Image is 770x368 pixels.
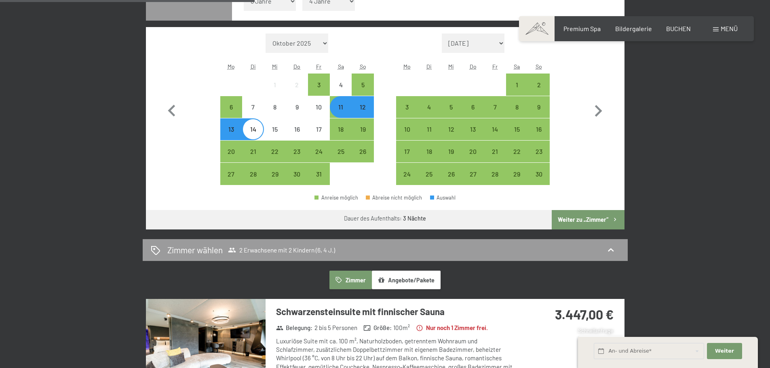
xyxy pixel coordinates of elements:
div: Anreise möglich [462,141,484,162]
abbr: Montag [403,63,411,70]
div: Fri Oct 31 2025 [308,163,330,185]
div: Wed Oct 08 2025 [264,96,286,118]
div: Anreise möglich [242,141,264,162]
div: Anreise nicht möglich [242,96,264,118]
div: Fri Nov 28 2025 [484,163,506,185]
div: 22 [507,148,527,168]
div: Anreise möglich [352,74,373,95]
div: Wed Oct 15 2025 [264,118,286,140]
div: 15 [265,126,285,146]
div: 1 [507,82,527,102]
strong: Größe : [363,324,392,332]
div: Sun Nov 09 2025 [528,96,550,118]
div: Anreise möglich [506,74,528,95]
abbr: Dienstag [251,63,256,70]
div: Anreise möglich [242,163,264,185]
div: 9 [287,104,307,124]
div: Anreise möglich [528,141,550,162]
div: Anreise möglich [440,163,462,185]
div: Anreise nicht möglich [242,118,264,140]
div: Anreise möglich [308,163,330,185]
div: 3 [397,104,417,124]
div: Anreise möglich [308,74,330,95]
h3: Schwarzensteinsuite mit finnischer Sauna [276,305,517,318]
div: Dauer des Aufenthalts: [344,214,426,223]
div: Anreise möglich [418,118,440,140]
div: 21 [485,148,505,168]
div: Fri Oct 24 2025 [308,141,330,162]
span: Schnellanfrage [578,328,613,334]
div: 26 [441,171,461,191]
div: Tue Oct 28 2025 [242,163,264,185]
div: Sat Nov 15 2025 [506,118,528,140]
span: 2 bis 5 Personen [314,324,357,332]
button: Nächster Monat [586,34,610,185]
div: 26 [352,148,373,168]
div: Anreise möglich [264,141,286,162]
div: 17 [309,126,329,146]
div: Anreise möglich [462,163,484,185]
div: 29 [265,171,285,191]
span: Menü [721,25,738,32]
a: Premium Spa [563,25,601,32]
div: Anreise nicht möglich [264,96,286,118]
a: Bildergalerie [615,25,652,32]
div: 25 [419,171,439,191]
abbr: Donnerstag [470,63,477,70]
div: Anreise nicht möglich [308,118,330,140]
div: 11 [419,126,439,146]
div: Anreise möglich [396,141,418,162]
span: Weiter [715,347,734,355]
div: 16 [529,126,549,146]
div: Anreise möglich [418,163,440,185]
div: Anreise möglich [506,141,528,162]
div: Anreise möglich [396,96,418,118]
div: 25 [331,148,351,168]
div: 18 [419,148,439,168]
div: Wed Nov 19 2025 [440,141,462,162]
div: 8 [265,104,285,124]
div: Anreise möglich [264,163,286,185]
div: 10 [309,104,329,124]
div: Sat Nov 01 2025 [506,74,528,95]
div: 13 [463,126,483,146]
div: Wed Oct 29 2025 [264,163,286,185]
div: Anreise möglich [220,96,242,118]
abbr: Mittwoch [272,63,278,70]
abbr: Mittwoch [448,63,454,70]
div: Thu Oct 02 2025 [286,74,308,95]
div: Thu Oct 16 2025 [286,118,308,140]
h2: Zimmer wählen [167,244,223,256]
div: Anreise möglich [440,96,462,118]
div: Tue Oct 07 2025 [242,96,264,118]
div: 11 [331,104,351,124]
div: 28 [485,171,505,191]
div: Fri Oct 10 2025 [308,96,330,118]
div: Mon Nov 10 2025 [396,118,418,140]
div: Anreise möglich [220,141,242,162]
div: Fri Nov 21 2025 [484,141,506,162]
div: 24 [309,148,329,168]
div: Mon Oct 27 2025 [220,163,242,185]
div: Anreise möglich [352,118,373,140]
abbr: Freitag [492,63,498,70]
div: Sun Nov 30 2025 [528,163,550,185]
div: 14 [243,126,263,146]
div: Mon Nov 17 2025 [396,141,418,162]
div: Fri Oct 03 2025 [308,74,330,95]
div: 30 [529,171,549,191]
div: Tue Nov 11 2025 [418,118,440,140]
abbr: Freitag [316,63,321,70]
div: 12 [441,126,461,146]
div: Sun Nov 02 2025 [528,74,550,95]
div: Wed Nov 26 2025 [440,163,462,185]
div: 2 [287,82,307,102]
div: Thu Oct 30 2025 [286,163,308,185]
div: Thu Nov 13 2025 [462,118,484,140]
div: Thu Nov 06 2025 [462,96,484,118]
abbr: Samstag [338,63,344,70]
div: Wed Oct 22 2025 [264,141,286,162]
div: Anreise möglich [462,96,484,118]
div: 1 [265,82,285,102]
div: Mon Nov 03 2025 [396,96,418,118]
